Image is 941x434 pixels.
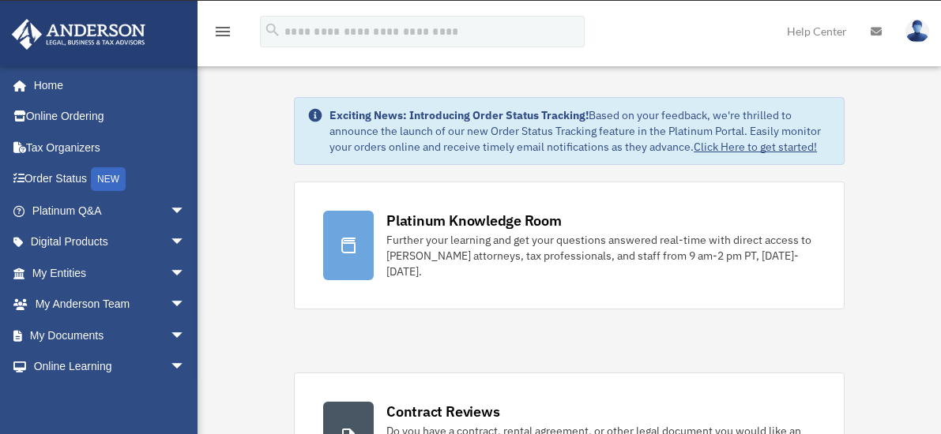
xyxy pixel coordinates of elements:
a: Tax Organizers [11,132,209,163]
span: arrow_drop_down [170,257,201,290]
i: menu [213,22,232,41]
a: Platinum Knowledge Room Further your learning and get your questions answered real-time with dire... [294,181,845,309]
span: arrow_drop_down [170,289,201,321]
a: menu [213,28,232,41]
div: Platinum Knowledge Room [386,211,562,230]
a: Click Here to get started! [694,140,817,154]
a: My Entitiesarrow_drop_down [11,257,209,289]
a: Digital Productsarrow_drop_down [11,226,209,258]
div: Based on your feedback, we're thrilled to announce the launch of our new Order Status Tracking fe... [329,107,831,155]
a: My Anderson Teamarrow_drop_down [11,289,209,320]
a: Order StatusNEW [11,163,209,196]
span: arrow_drop_down [170,226,201,259]
span: arrow_drop_down [170,351,201,383]
strong: Exciting News: Introducing Order Status Tracking! [329,108,589,122]
a: My Documentsarrow_drop_down [11,320,209,351]
a: Online Learningarrow_drop_down [11,351,209,383]
div: Contract Reviews [386,402,499,421]
a: Home [11,69,201,101]
i: search [264,21,281,39]
img: User Pic [905,20,929,43]
div: Further your learning and get your questions answered real-time with direct access to [PERSON_NAM... [386,232,815,279]
span: arrow_drop_down [170,195,201,227]
img: Anderson Advisors Platinum Portal [7,19,150,50]
span: arrow_drop_down [170,320,201,352]
a: Online Ordering [11,101,209,133]
a: Platinum Q&Aarrow_drop_down [11,195,209,226]
div: NEW [91,167,126,191]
